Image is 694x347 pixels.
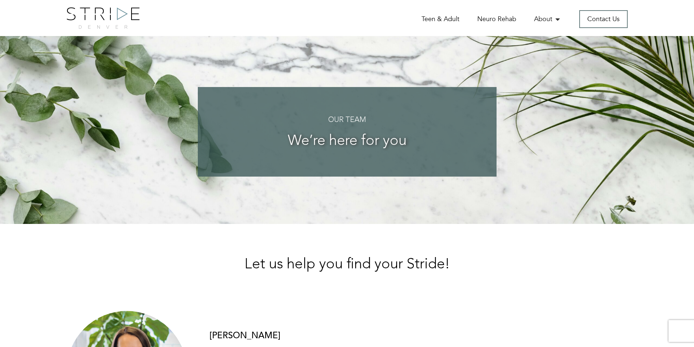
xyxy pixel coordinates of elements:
[212,133,482,149] h3: We’re here for you
[67,257,628,273] h2: Let us help you find your Stride!
[579,10,628,28] a: Contact Us
[422,15,459,24] a: Teen & Adult
[67,7,140,29] img: logo.png
[534,15,561,24] a: About
[212,116,482,124] h4: Our Team
[209,331,628,340] h3: [PERSON_NAME]
[477,15,516,24] a: Neuro Rehab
